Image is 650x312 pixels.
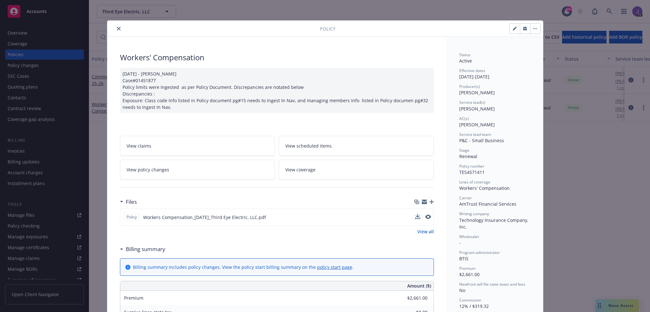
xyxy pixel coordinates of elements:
span: Premium [459,266,475,271]
a: View scheduled items [279,136,434,156]
span: Writing company [459,211,489,216]
input: 0.00 [390,293,431,303]
h3: Billing summary [126,245,165,253]
span: AC(s) [459,116,469,121]
span: Premium [124,295,143,301]
span: Stage [459,148,469,153]
span: 12% / $319.32 [459,303,489,309]
span: Commission [459,297,481,303]
span: Effective dates [459,68,485,73]
button: download file [415,214,420,221]
button: close [115,25,123,32]
span: Policy [125,214,138,220]
a: View coverage [279,160,434,180]
span: Producer(s) [459,84,480,89]
a: View policy changes [120,160,275,180]
span: Newfront will file state taxes and fees [459,282,525,287]
span: - [459,240,461,246]
span: Policy [320,25,335,32]
span: [PERSON_NAME] [459,106,495,112]
span: Service lead(s) [459,100,485,105]
span: [PERSON_NAME] [459,90,495,96]
span: No [459,287,465,293]
span: View claims [127,143,151,149]
a: View claims [120,136,275,156]
span: Program administrator [459,250,500,255]
span: BTIS [459,256,468,262]
div: Workers' Compensation [120,52,434,63]
span: Technology Insurance Company, Inc. [459,217,530,230]
span: AmTrust Financial Services [459,201,516,207]
span: Carrier [459,195,472,201]
div: [DATE] - [PERSON_NAME] Case#01451877 Policy limits were Ingested as per Policy Document. Discrepa... [120,68,434,113]
button: preview file [425,214,431,221]
span: Active [459,58,472,64]
div: [DATE] - [DATE] [459,68,530,80]
span: Status [459,52,470,57]
span: Service lead team [459,132,491,137]
button: download file [415,214,420,219]
div: Files [120,198,137,206]
span: Wholesaler [459,234,479,239]
span: View scheduled items [285,143,332,149]
a: View all [417,228,434,235]
button: preview file [425,215,431,219]
span: View policy changes [127,166,169,173]
span: Workers Compensation_[DATE]_Third Eye Electric, LLC.pdf [143,214,266,221]
div: Billing summary includes policy changes. View the policy start billing summary on the . [133,264,354,270]
span: View coverage [285,166,315,173]
span: TES4571411 [459,169,485,175]
span: Amount ($) [407,282,431,289]
div: Billing summary [120,245,165,253]
span: P&C - Small Business [459,137,504,143]
span: $2,661.00 [459,271,480,277]
span: Policy number [459,163,484,169]
a: policy start page [317,264,352,270]
span: Lines of coverage [459,179,490,185]
span: [PERSON_NAME] [459,122,495,128]
div: Workers' Compensation [459,185,530,191]
span: Renewal [459,153,477,159]
h3: Files [126,198,137,206]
